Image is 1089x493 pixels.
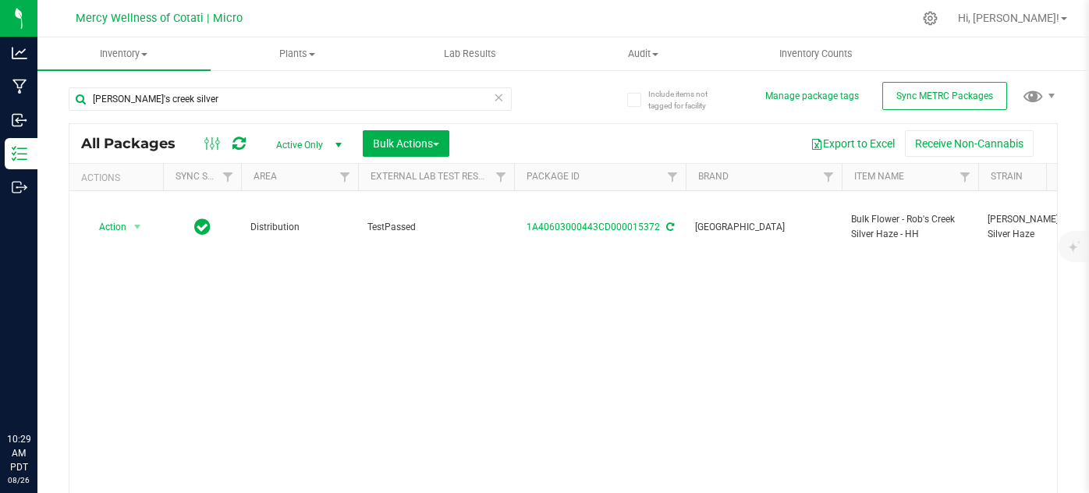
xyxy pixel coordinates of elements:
a: Inventory Counts [729,37,903,70]
a: Lab Results [384,37,557,70]
a: Filter [952,164,978,190]
span: TestPassed [367,220,505,235]
span: Action [85,216,127,238]
a: Filter [332,164,358,190]
a: Filter [660,164,686,190]
span: Audit [557,47,729,61]
span: Bulk Flower - Rob's Creek Silver Haze - HH [851,212,969,242]
a: External Lab Test Result [371,171,493,182]
a: Inventory [37,37,211,70]
inline-svg: Analytics [12,45,27,61]
p: 08/26 [7,474,30,486]
span: Bulk Actions [373,137,439,150]
button: Manage package tags [765,90,859,103]
button: Export to Excel [800,130,905,157]
span: Lab Results [423,47,517,61]
span: Hi, [PERSON_NAME]! [958,12,1059,24]
a: Filter [488,164,514,190]
span: Mercy Wellness of Cotati | Micro [76,12,243,25]
a: 1A40603000443CD000015372 [527,222,660,232]
span: Distribution [250,220,349,235]
a: Filter [816,164,842,190]
a: Brand [698,171,729,182]
inline-svg: Inventory [12,146,27,161]
span: Sync METRC Packages [896,90,993,101]
inline-svg: Outbound [12,179,27,195]
span: select [128,216,147,238]
span: Clear [494,87,505,108]
button: Bulk Actions [363,130,449,157]
span: Plants [211,47,383,61]
div: Actions [81,172,157,183]
input: Search Package ID, Item Name, SKU, Lot or Part Number... [69,87,512,111]
a: Sync Status [176,171,236,182]
div: Manage settings [921,11,940,26]
button: Receive Non-Cannabis [905,130,1034,157]
a: Plants [211,37,384,70]
a: Item Name [854,171,904,182]
a: Package ID [527,171,580,182]
span: Inventory Counts [758,47,874,61]
iframe: Resource center unread badge [46,366,65,385]
span: Inventory [37,47,211,61]
span: Sync from Compliance System [664,222,674,232]
button: Sync METRC Packages [882,82,1007,110]
a: Filter [215,164,241,190]
a: Area [254,171,277,182]
span: All Packages [81,135,191,152]
inline-svg: Manufacturing [12,79,27,94]
span: In Sync [194,216,211,238]
span: Include items not tagged for facility [648,88,726,112]
iframe: Resource center [16,368,62,415]
inline-svg: Inbound [12,112,27,128]
p: 10:29 AM PDT [7,432,30,474]
span: [GEOGRAPHIC_DATA] [695,220,832,235]
a: Audit [556,37,729,70]
a: Strain [991,171,1023,182]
